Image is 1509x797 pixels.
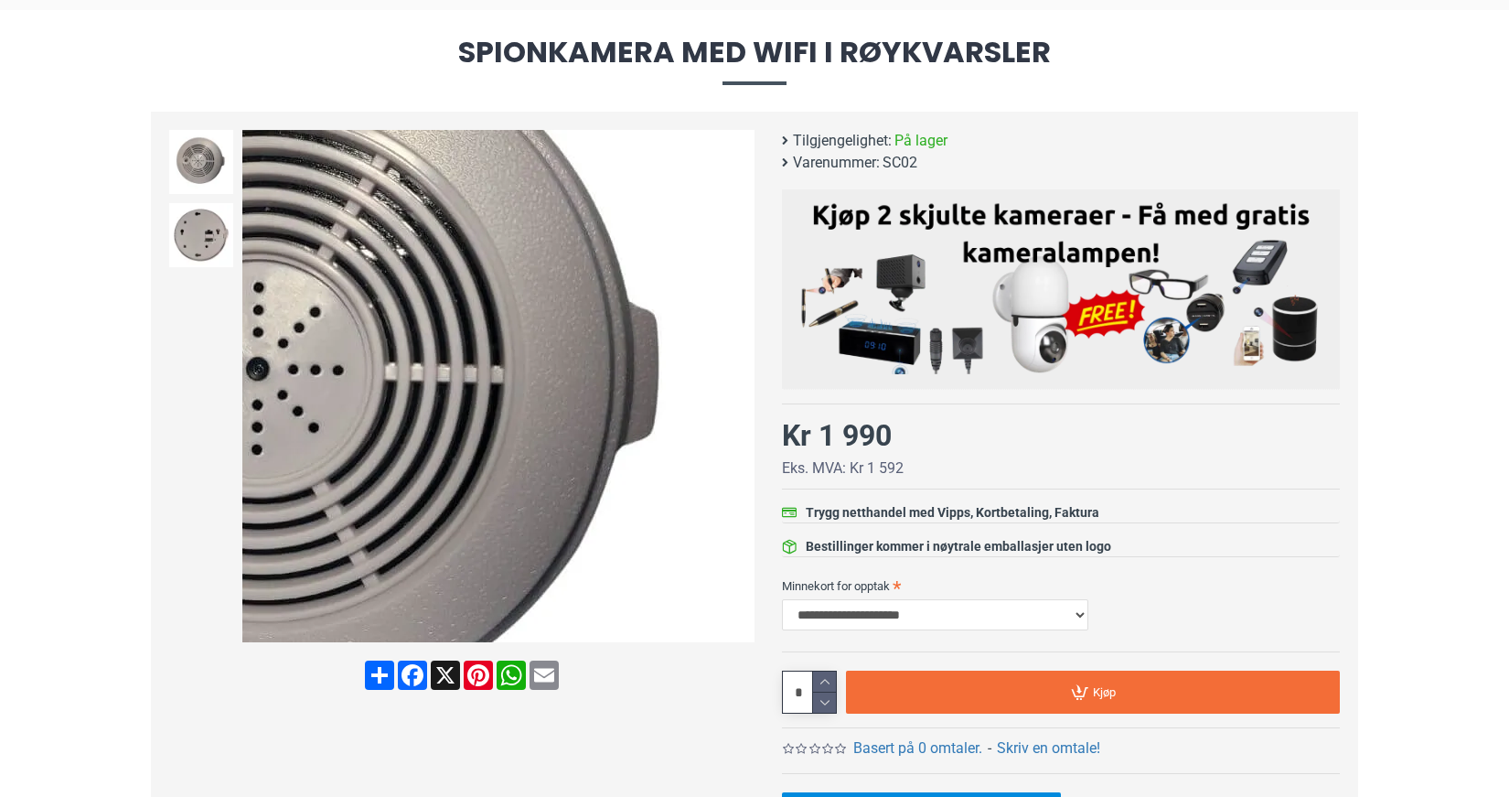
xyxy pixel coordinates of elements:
[242,371,274,403] div: Previous slide
[495,661,528,690] a: WhatsApp
[363,661,396,690] a: Share
[806,503,1099,522] div: Trygg netthandel med Vipps, Kortbetaling, Faktura
[502,626,509,633] span: Go to slide 2
[1093,686,1116,698] span: Kjøp
[806,537,1111,556] div: Bestillinger kommer i nøytrale emballasjer uten logo
[793,130,892,152] b: Tilgjengelighet:
[722,371,754,403] div: Next slide
[988,739,991,757] b: -
[429,661,462,690] a: X
[151,38,1358,84] span: Spionkamera med WiFi i røykvarsler
[853,738,982,759] a: Basert på 0 omtaler.
[396,661,429,690] a: Facebook
[997,738,1100,759] a: Skriv en omtale!
[528,661,561,690] a: Email
[796,199,1326,374] img: Kjøp 2 skjulte kameraer – Få med gratis kameralampe!
[883,152,917,174] span: SC02
[782,414,892,458] div: Kr 1 990
[894,130,947,152] span: På lager
[169,203,233,267] img: Spionkamera med WiFi i røykvarsler
[487,626,495,633] span: Go to slide 1
[462,661,495,690] a: Pinterest
[782,571,1340,600] label: Minnekort for opptak
[793,152,880,174] b: Varenummer:
[242,130,754,642] img: Spionkamera med WiFi i røykvarsler
[169,130,233,194] img: Spionkamera med WiFi i røykvarsler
